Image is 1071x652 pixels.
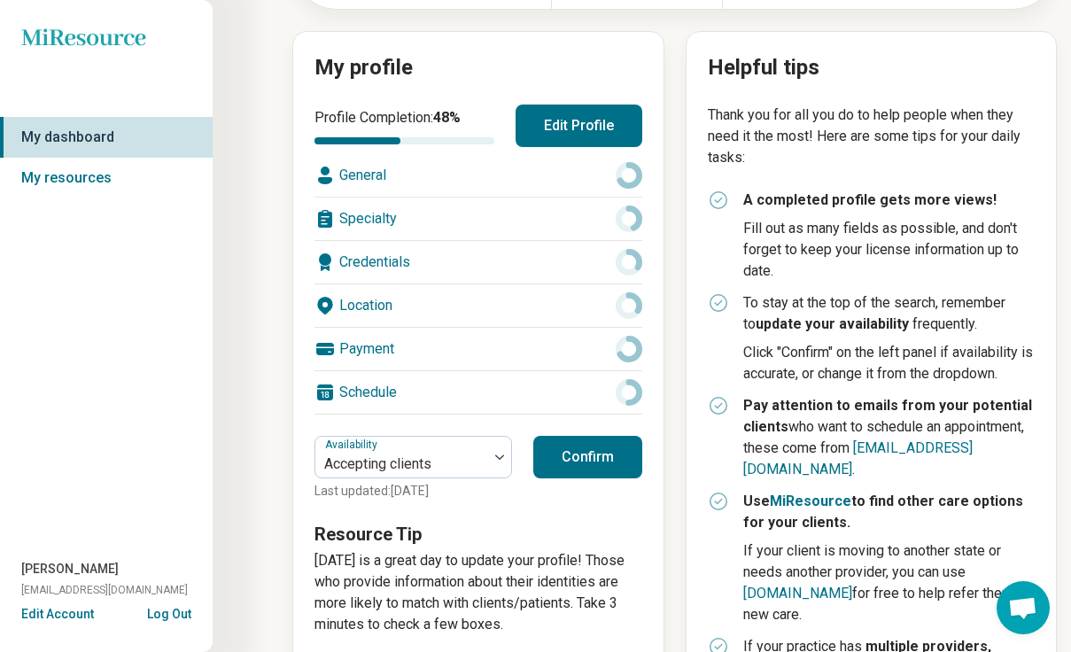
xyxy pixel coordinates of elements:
a: [DOMAIN_NAME] [743,585,852,602]
button: Edit Account [21,605,94,624]
strong: A completed profile gets more views! [743,191,997,208]
strong: Pay attention to emails from your potential clients [743,397,1032,435]
div: Location [314,284,642,327]
strong: Use to find other care options for your clients. [743,493,1023,531]
h2: Helpful tips [708,53,1036,83]
label: Availability [325,439,381,451]
p: Fill out as many fields as possible, and don't forget to keep your license information up to date. [743,218,1036,282]
p: Click "Confirm" on the left panel if availability is accurate, or change it from the dropdown. [743,342,1036,384]
div: Schedule [314,371,642,414]
strong: update your availability [756,315,909,332]
button: Log Out [147,605,191,619]
p: Last updated: [DATE] [314,482,512,501]
h2: My profile [314,53,642,83]
p: who want to schedule an appointment, these come from . [743,395,1036,480]
div: General [314,154,642,197]
button: Edit Profile [516,105,642,147]
h3: Resource Tip [314,522,642,547]
p: If your client is moving to another state or needs another provider, you can use for free to help... [743,540,1036,625]
a: MiResource [770,493,851,509]
span: [PERSON_NAME] [21,560,119,578]
span: [EMAIL_ADDRESS][DOMAIN_NAME] [21,582,188,598]
p: [DATE] is a great day to update your profile! Those who provide information about their identitie... [314,550,642,635]
p: To stay at the top of the search, remember to frequently. [743,292,1036,335]
div: Credentials [314,241,642,283]
div: Payment [314,328,642,370]
div: Profile Completion: [314,107,494,144]
div: Specialty [314,198,642,240]
div: Open chat [997,581,1050,634]
p: Thank you for all you do to help people when they need it the most! Here are some tips for your d... [708,105,1036,168]
button: Confirm [533,436,642,478]
a: [EMAIL_ADDRESS][DOMAIN_NAME] [743,439,973,477]
span: 48 % [433,109,461,126]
